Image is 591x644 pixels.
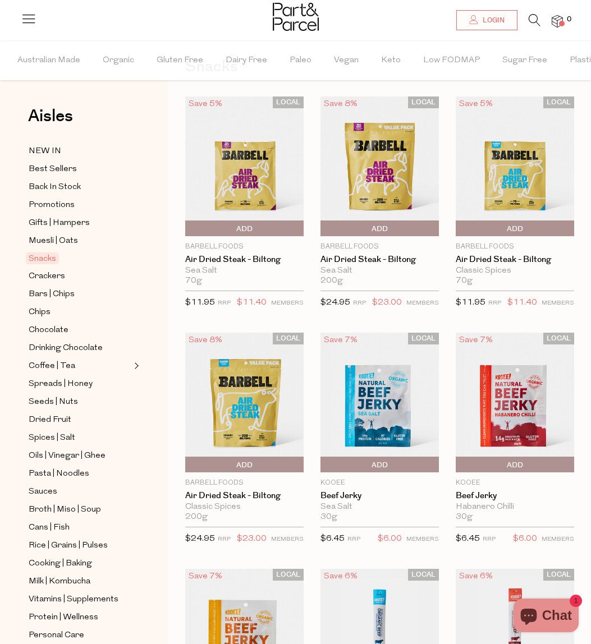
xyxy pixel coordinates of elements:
span: Low FODMAP [423,41,480,80]
img: Air Dried Steak - Biltong [320,96,439,236]
small: RRP [218,300,231,306]
span: $24.95 [185,535,215,543]
a: Spices | Salt [29,431,131,445]
img: Air Dried Steak - Biltong [456,96,574,236]
span: Back In Stock [29,181,81,194]
span: LOCAL [273,96,304,108]
small: RRP [353,300,366,306]
span: Gluten Free [157,41,203,80]
span: $23.00 [372,296,402,310]
span: LOCAL [273,569,304,581]
div: Save 5% [185,96,226,112]
span: Personal Care [29,629,84,642]
span: Snacks [26,252,59,264]
a: Cooking | Baking [29,556,131,571]
a: Muesli | Oats [29,234,131,248]
a: Rice | Grains | Pulses [29,539,131,553]
img: Beef Jerky [320,333,439,472]
span: Dried Fruit [29,413,71,427]
a: Coffee | Tea [29,359,131,373]
span: Coffee | Tea [29,360,75,373]
div: Save 7% [320,333,361,348]
span: LOCAL [408,569,439,581]
p: Barbell Foods [185,478,304,488]
small: MEMBERS [271,300,304,306]
span: Sauces [29,485,57,499]
img: Air Dried Steak - Biltong [185,333,304,472]
a: Snacks [29,252,131,265]
small: MEMBERS [542,536,574,542]
span: Crackers [29,270,65,283]
a: Personal Care [29,628,131,642]
span: Best Sellers [29,163,77,176]
span: LOCAL [543,333,574,344]
a: Oils | Vinegar | Ghee [29,449,131,463]
span: Promotions [29,199,75,212]
span: 70g [185,276,202,286]
div: Habanero Chilli [456,502,574,512]
div: Save 8% [320,96,361,112]
a: Cans | Fish [29,521,131,535]
span: $6.00 [513,532,537,546]
inbox-online-store-chat: Shopify online store chat [510,599,582,635]
a: Pasta | Noodles [29,467,131,481]
span: Seeds | Nuts [29,395,78,409]
a: Spreads | Honey [29,377,131,391]
span: Cans | Fish [29,521,70,535]
small: RRP [347,536,360,542]
span: $6.45 [320,535,345,543]
small: MEMBERS [542,300,574,306]
span: 200g [185,512,208,522]
span: $11.40 [237,296,267,310]
a: Air Dried Steak - Biltong [185,491,304,501]
button: Add To Parcel [320,220,439,236]
a: Seeds | Nuts [29,395,131,409]
div: Save 6% [320,569,361,584]
span: Dairy Free [226,41,267,80]
a: Bars | Chips [29,287,131,301]
a: Beef Jerky [456,491,574,501]
small: MEMBERS [406,300,439,306]
small: RRP [218,536,231,542]
span: Organic [103,41,134,80]
span: Keto [381,41,401,80]
button: Add To Parcel [320,457,439,472]
p: Barbell Foods [320,242,439,252]
span: 70g [456,276,473,286]
span: Paleo [290,41,311,80]
button: Add To Parcel [185,220,304,236]
span: Protein | Wellness [29,611,98,624]
span: Sugar Free [502,41,547,80]
a: Air Dried Steak - Biltong [185,255,304,265]
a: Aisles [28,108,73,136]
span: LOCAL [273,333,304,344]
span: Rice | Grains | Pulses [29,539,108,553]
small: MEMBERS [271,536,304,542]
a: Milk | Kombucha [29,574,131,588]
span: Aisles [28,104,73,128]
button: Add To Parcel [185,457,304,472]
div: Save 7% [456,333,496,348]
div: Save 5% [456,96,496,112]
span: Cooking | Baking [29,557,92,571]
span: 30g [320,512,337,522]
img: Part&Parcel [273,3,319,31]
a: Air Dried Steak - Biltong [320,255,439,265]
span: Oils | Vinegar | Ghee [29,449,106,463]
span: Spreads | Honey [29,378,93,391]
span: $11.95 [456,298,485,307]
p: KOOEE [456,478,574,488]
span: LOCAL [408,333,439,344]
span: Muesli | Oats [29,234,78,248]
button: Add To Parcel [456,220,574,236]
a: Gifts | Hampers [29,216,131,230]
img: Air Dried Steak - Biltong [185,96,304,236]
span: Spices | Salt [29,431,75,445]
div: Save 7% [185,569,226,584]
div: Sea Salt [320,502,439,512]
span: 200g [320,276,343,286]
div: Save 6% [456,569,496,584]
span: $6.00 [378,532,402,546]
small: MEMBERS [406,536,439,542]
a: Chocolate [29,323,131,337]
